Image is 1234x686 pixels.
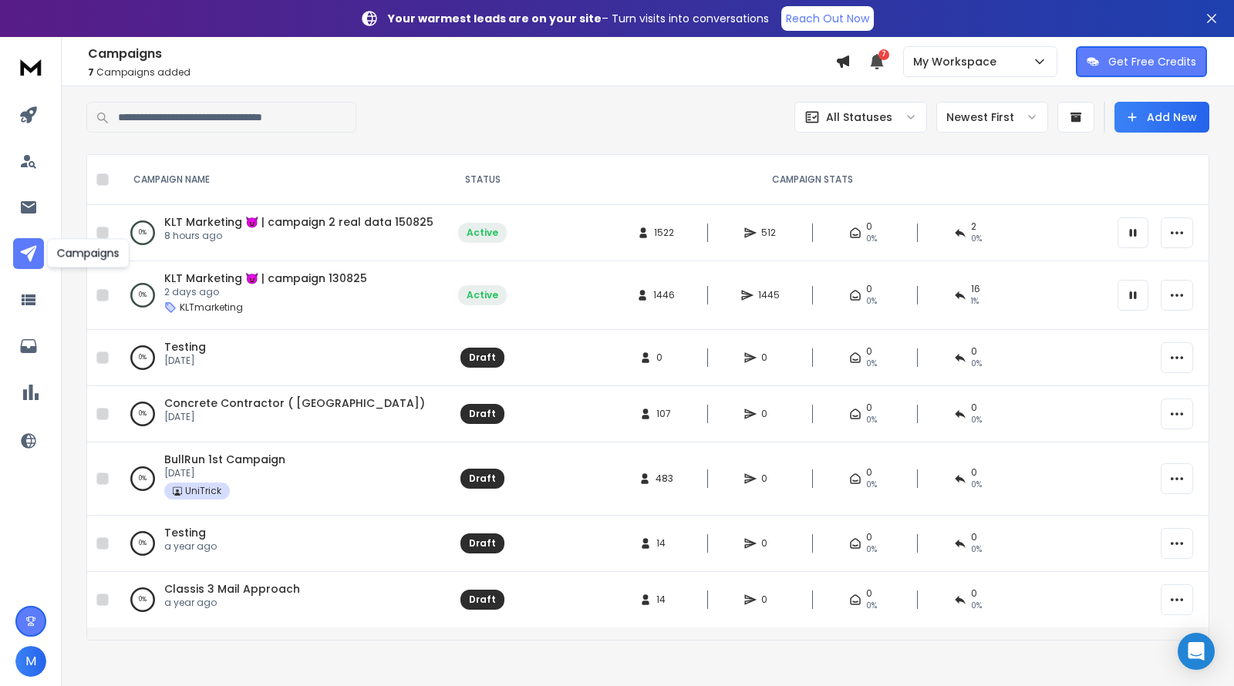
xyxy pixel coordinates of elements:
[971,600,982,612] span: 0%
[971,414,982,426] span: 0%
[115,155,449,205] th: CAMPAIGN NAME
[139,592,147,607] p: 0 %
[866,466,872,479] span: 0
[15,646,46,677] button: M
[761,472,777,485] span: 0
[47,238,130,267] div: Campaigns
[866,587,872,600] span: 0
[115,205,449,261] td: 0%KLT Marketing 😈 | campaign 2 real data 1508258 hours ago
[866,233,877,245] span: 0%
[115,516,449,572] td: 0%Testinga year ago
[866,295,877,308] span: 0%
[971,543,982,556] span: 0%
[656,351,672,364] span: 0
[469,408,496,420] div: Draft
[164,411,425,423] p: [DATE]
[164,271,367,286] a: KLT Marketing 😈 | campaign 130825
[761,594,777,606] span: 0
[866,283,872,295] span: 0
[1076,46,1207,77] button: Get Free Credits
[164,286,367,298] p: 2 days ago
[139,406,147,422] p: 0 %
[971,345,977,358] span: 0
[469,472,496,485] div: Draft
[758,289,780,301] span: 1445
[971,587,977,600] span: 0
[139,350,147,365] p: 0 %
[1108,54,1196,69] p: Get Free Credits
[388,11,769,26] p: – Turn visits into conversations
[164,230,433,242] p: 8 hours ago
[971,358,982,370] span: 0%
[656,408,672,420] span: 107
[1178,633,1215,670] div: Open Intercom Messenger
[786,11,869,26] p: Reach Out Now
[115,261,449,330] td: 0%KLT Marketing 😈 | campaign 1308252 days agoKLTmarketing
[180,301,243,314] p: KLTmarketing
[15,52,46,81] img: logo
[164,525,206,540] a: Testing
[971,479,982,491] span: 0%
[761,408,777,420] span: 0
[139,536,147,551] p: 0 %
[88,66,835,79] p: Campaigns added
[761,227,777,239] span: 512
[164,540,217,553] p: a year ago
[913,54,1003,69] p: My Workspace
[971,402,977,414] span: 0
[164,214,433,230] a: KLT Marketing 😈 | campaign 2 real data 150825
[115,572,449,628] td: 0%Classis 3 Mail Approacha year ago
[388,11,602,26] strong: Your warmest leads are on your site
[185,485,221,497] p: UniTrick
[164,395,425,411] a: Concrete Contractor ( [GEOGRAPHIC_DATA])
[971,233,982,245] span: 0 %
[164,581,300,597] a: Classis 3 Mail Approach
[866,220,872,233] span: 0
[936,102,1048,133] button: Newest First
[115,330,449,386] td: 0%Testing[DATE]
[866,600,877,612] span: 0%
[761,537,777,550] span: 0
[139,225,147,240] p: 0 %
[164,467,285,479] p: [DATE]
[653,289,675,301] span: 1446
[164,452,285,467] a: BullRun 1st Campaign
[469,351,496,364] div: Draft
[88,45,835,63] h1: Campaigns
[1114,102,1209,133] button: Add New
[656,537,672,550] span: 14
[467,227,498,239] div: Active
[866,479,877,491] span: 0%
[469,537,496,550] div: Draft
[467,289,498,301] div: Active
[654,227,674,239] span: 1522
[656,472,673,485] span: 483
[971,531,977,543] span: 0
[115,442,449,516] td: 0%BullRun 1st Campaign[DATE]UniTrick
[164,355,206,367] p: [DATE]
[878,49,889,60] span: 7
[449,155,516,205] th: STATUS
[88,66,94,79] span: 7
[971,295,979,308] span: 1 %
[866,345,872,358] span: 0
[866,414,877,426] span: 0%
[115,386,449,442] td: 0%Concrete Contractor ( [GEOGRAPHIC_DATA])[DATE]
[516,155,1108,205] th: CAMPAIGN STATS
[971,220,976,233] span: 2
[656,594,672,606] span: 14
[139,471,147,486] p: 0 %
[866,358,877,370] span: 0%
[164,339,206,355] a: Testing
[826,109,892,125] p: All Statuses
[971,283,980,295] span: 16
